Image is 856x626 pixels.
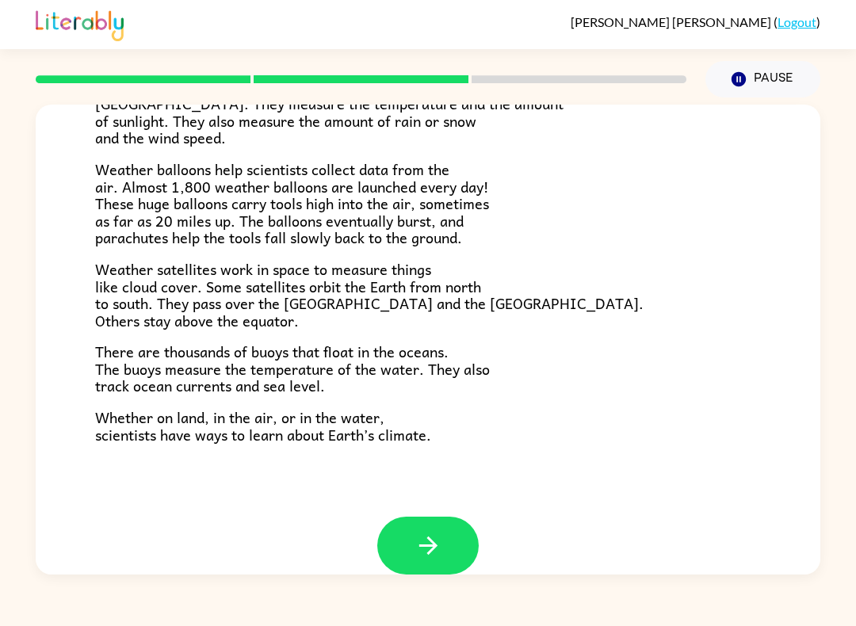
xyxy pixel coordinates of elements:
span: Whether on land, in the air, or in the water, scientists have ways to learn about Earth’s climate. [95,406,431,446]
div: ( ) [571,14,820,29]
a: Logout [778,14,816,29]
span: [PERSON_NAME] [PERSON_NAME] [571,14,774,29]
span: Weather balloons help scientists collect data from the air. Almost 1,800 weather balloons are lau... [95,158,489,249]
button: Pause [705,61,820,97]
span: Weather satellites work in space to measure things like cloud cover. Some satellites orbit the Ea... [95,258,644,332]
img: Literably [36,6,124,41]
span: There are thousands of buoys that float in the oceans. The buoys measure the temperature of the w... [95,340,490,397]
